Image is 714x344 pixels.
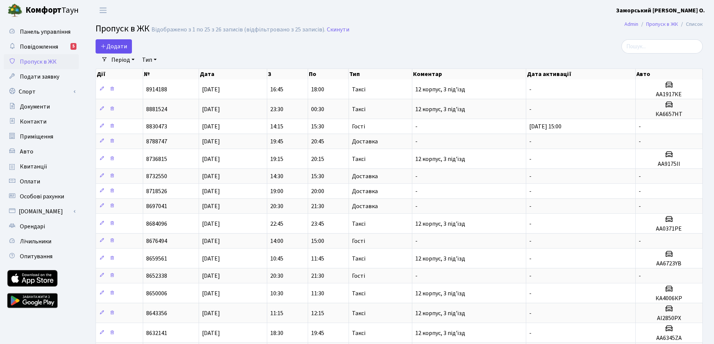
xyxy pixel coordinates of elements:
input: Пошук... [621,39,703,54]
span: 23:30 [270,105,283,113]
span: Таксі [352,290,365,296]
th: № [143,69,199,79]
span: Подати заявку [20,73,59,81]
span: 12 корпус, 3 під'їзд [415,289,465,298]
b: Комфорт [25,4,61,16]
span: Опитування [20,252,52,261]
span: 10:45 [270,255,283,263]
h5: AA0371РЕ [639,225,699,232]
li: Список [678,20,703,28]
span: 21:30 [311,202,324,210]
th: Дата [199,69,267,79]
span: - [639,137,641,146]
a: Оплати [4,174,79,189]
span: - [529,172,531,180]
span: Панель управління [20,28,70,36]
span: 12 корпус, 3 під'їзд [415,329,465,337]
a: Опитування [4,249,79,264]
th: Дата активації [526,69,635,79]
span: 8881524 [146,105,167,113]
span: 19:00 [270,187,283,195]
span: Таун [25,4,79,17]
span: 8830473 [146,122,167,131]
a: Особові рахунки [4,189,79,204]
th: Авто [636,69,703,79]
a: Орендарі [4,219,79,234]
span: Таксі [352,156,365,162]
span: 15:30 [311,172,324,180]
span: Гості [352,238,365,244]
a: [DOMAIN_NAME] [4,204,79,219]
span: 8650006 [146,289,167,298]
span: - [415,122,418,131]
span: [DATE] [202,187,220,195]
span: - [529,105,531,113]
span: Доставка [352,138,378,144]
span: 12:15 [311,309,324,317]
a: Тип [139,54,160,66]
span: 8697041 [146,202,167,210]
span: 19:45 [270,137,283,146]
span: - [529,255,531,263]
span: Орендарі [20,222,45,231]
a: Приміщення [4,129,79,144]
h5: АА1917КЕ [639,91,699,98]
th: Тип [349,69,412,79]
span: [DATE] [202,220,220,228]
span: - [529,155,531,163]
span: [DATE] [202,122,220,131]
span: - [529,329,531,337]
span: - [415,187,418,195]
h5: AI2850PX [639,315,699,322]
span: 20:00 [311,187,324,195]
span: 12 корпус, 3 під'їзд [415,309,465,317]
span: 11:30 [311,289,324,298]
a: Лічильники [4,234,79,249]
a: Панель управління [4,24,79,39]
span: 8652338 [146,272,167,280]
h5: АА6345ZA [639,335,699,342]
span: 8718526 [146,187,167,195]
a: Квитанції [4,159,79,174]
span: - [415,237,418,245]
span: 20:45 [311,137,324,146]
a: Заморський [PERSON_NAME] О. [616,6,705,15]
span: Повідомлення [20,43,58,51]
span: - [639,237,641,245]
span: - [415,272,418,280]
nav: breadcrumb [613,16,714,32]
span: [DATE] [202,289,220,298]
span: Авто [20,147,33,156]
span: 15:00 [311,237,324,245]
span: [DATE] [202,85,220,94]
span: 19:15 [270,155,283,163]
h5: КА6657НТ [639,111,699,118]
span: Документи [20,103,50,111]
span: [DATE] [202,155,220,163]
span: 12 корпус, 3 під'їзд [415,155,465,163]
div: 5 [70,43,76,50]
span: 16:45 [270,85,283,94]
span: [DATE] [202,272,220,280]
span: Таксі [352,86,365,92]
span: 18:30 [270,329,283,337]
span: - [415,202,418,210]
span: - [529,220,531,228]
h5: КА4006КР [639,295,699,302]
a: Авто [4,144,79,159]
span: Пропуск в ЖК [20,58,57,66]
span: Приміщення [20,133,53,141]
span: [DATE] [202,309,220,317]
a: Додати [96,39,132,54]
h5: АА9175ІІ [639,161,699,168]
a: Пропуск в ЖК [646,20,678,28]
span: [DATE] 15:00 [529,122,561,131]
span: 22:45 [270,220,283,228]
a: Документи [4,99,79,114]
a: Контакти [4,114,79,129]
span: 00:30 [311,105,324,113]
span: - [529,187,531,195]
span: 14:30 [270,172,283,180]
span: 8684096 [146,220,167,228]
span: 8732550 [146,172,167,180]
